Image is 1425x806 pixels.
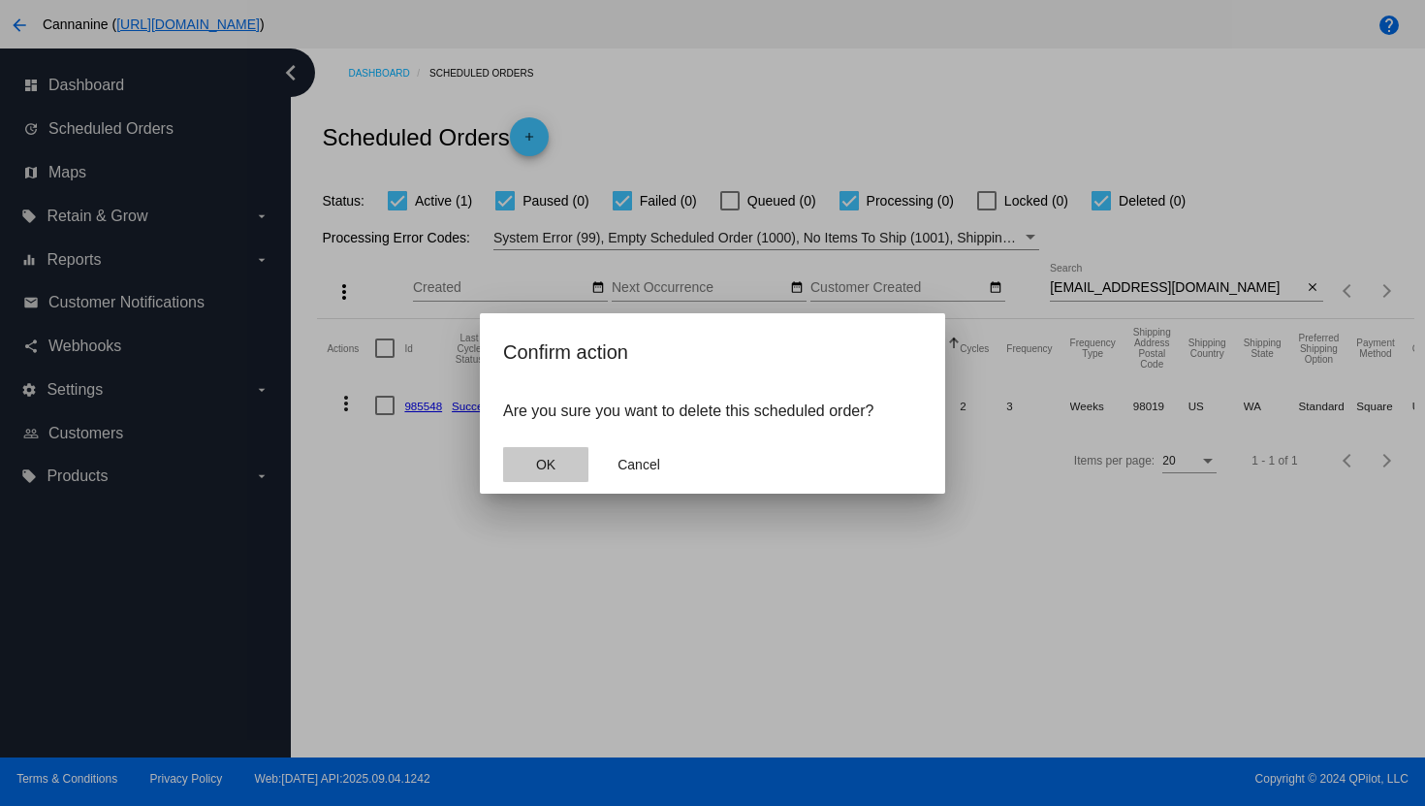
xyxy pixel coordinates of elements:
[536,457,555,472] span: OK
[617,457,660,472] span: Cancel
[503,337,922,368] h2: Confirm action
[503,403,922,420] p: Are you sure you want to delete this scheduled order?
[503,447,588,482] button: Close dialog
[596,447,681,482] button: Close dialog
